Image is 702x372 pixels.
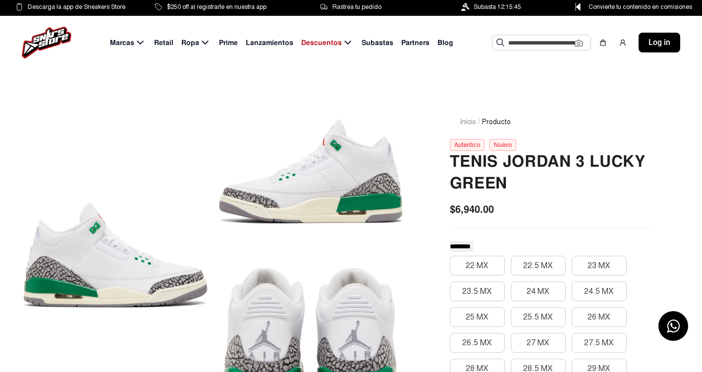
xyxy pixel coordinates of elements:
[511,333,566,353] button: 27 MX
[599,39,607,46] img: shopping
[167,1,267,12] span: $250 off al registrarte en nuestra app
[648,37,670,48] span: Log in
[110,38,134,48] span: Marcas
[572,333,627,353] button: 27.5 MX
[450,333,505,353] button: 26.5 MX
[572,256,627,276] button: 23 MX
[437,38,453,48] span: Blog
[575,39,583,47] img: Cámara
[450,139,485,151] div: Autentico
[332,1,381,12] span: Rastrea tu pedido
[401,38,430,48] span: Partners
[474,1,521,12] span: Subasta 12:15:45
[460,118,476,126] a: Inicio
[572,3,584,11] img: Control Point Icon
[450,256,505,276] button: 22 MX
[450,281,505,301] button: 23.5 MX
[450,151,654,194] h2: Tenis Jordan 3 Lucky Green
[301,38,342,48] span: Descuentos
[181,38,199,48] span: Ropa
[450,307,505,327] button: 25 MX
[482,117,511,127] span: Producto
[496,39,504,46] img: Buscar
[511,256,566,276] button: 22.5 MX
[154,38,173,48] span: Retail
[478,117,480,127] span: /
[22,27,71,58] img: logo
[219,38,238,48] span: Prime
[511,281,566,301] button: 24 MX
[619,39,627,46] img: user
[489,139,516,151] div: Nuevo
[572,281,627,301] button: 24.5 MX
[362,38,393,48] span: Subastas
[246,38,293,48] span: Lanzamientos
[572,307,627,327] button: 26 MX
[589,1,692,12] span: Convierte tu contenido en comisiones
[511,307,566,327] button: 25.5 MX
[28,1,125,12] span: Descarga la app de Sneakers Store
[450,202,494,217] span: $6,940.00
